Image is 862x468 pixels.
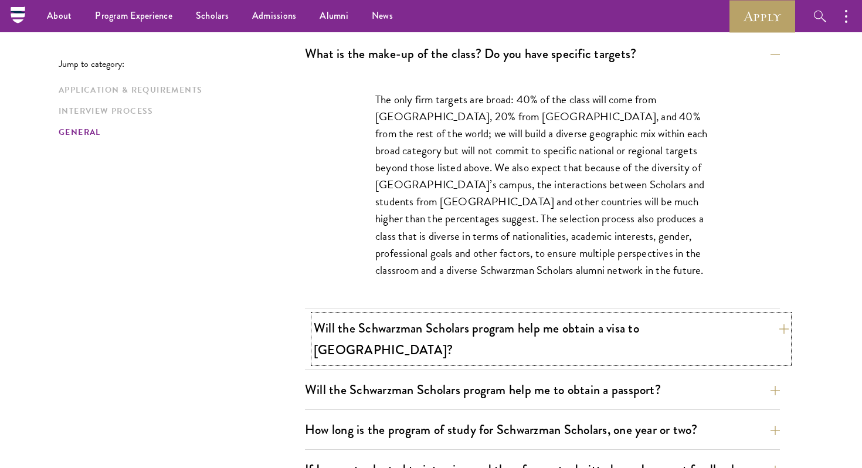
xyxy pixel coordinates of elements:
button: What is the make-up of the class? Do you have specific targets? [305,40,780,67]
p: The only firm targets are broad: 40% of the class will come from [GEOGRAPHIC_DATA], 20% from [GEO... [375,91,710,279]
a: General [59,126,298,138]
a: Interview Process [59,105,298,117]
a: Application & Requirements [59,84,298,96]
button: Will the Schwarzman Scholars program help me to obtain a passport? [305,377,780,403]
p: Jump to category: [59,59,305,69]
button: How long is the program of study for Schwarzman Scholars, one year or two? [305,416,780,443]
button: Will the Schwarzman Scholars program help me obtain a visa to [GEOGRAPHIC_DATA]? [314,315,789,363]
